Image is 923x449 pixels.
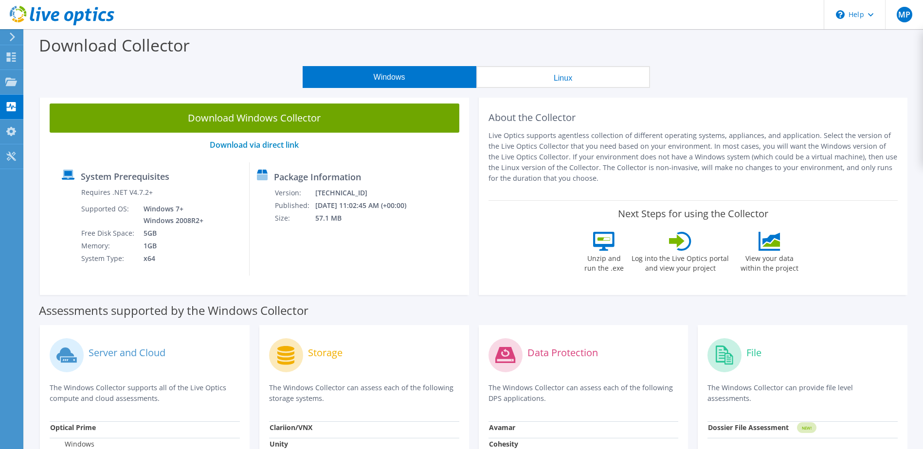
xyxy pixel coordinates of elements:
[210,139,299,150] a: Download via direct link
[489,112,898,123] h2: About the Collector
[476,66,650,88] button: Linux
[489,439,518,449] strong: Cohesity
[270,439,288,449] strong: Unity
[897,7,912,22] span: MP
[618,208,768,220] label: Next Steps for using the Collector
[81,240,136,252] td: Memory:
[707,382,898,404] p: The Windows Collector can provide file level assessments.
[489,382,679,404] p: The Windows Collector can assess each of the following DPS applications.
[81,172,169,181] label: System Prerequisites
[746,348,761,358] label: File
[274,212,315,224] td: Size:
[270,423,312,432] strong: Clariion/VNX
[836,10,845,19] svg: \n
[81,188,153,197] label: Requires .NET V4.7.2+
[136,203,205,227] td: Windows 7+ Windows 2008R2+
[50,382,240,404] p: The Windows Collector supports all of the Live Optics compute and cloud assessments.
[708,423,789,432] strong: Dossier File Assessment
[136,252,205,265] td: x64
[274,172,361,182] label: Package Information
[581,251,626,273] label: Unzip and run the .exe
[303,66,476,88] button: Windows
[269,382,459,404] p: The Windows Collector can assess each of the following storage systems.
[274,199,315,212] td: Published:
[50,439,94,449] label: Windows
[315,187,419,199] td: [TECHNICAL_ID]
[315,199,419,212] td: [DATE] 11:02:45 AM (+00:00)
[89,348,165,358] label: Server and Cloud
[489,423,515,432] strong: Avamar
[39,34,190,56] label: Download Collector
[489,130,898,184] p: Live Optics supports agentless collection of different operating systems, appliances, and applica...
[631,251,729,273] label: Log into the Live Optics portal and view your project
[39,306,308,315] label: Assessments supported by the Windows Collector
[136,227,205,240] td: 5GB
[527,348,598,358] label: Data Protection
[734,251,804,273] label: View your data within the project
[274,187,315,199] td: Version:
[81,252,136,265] td: System Type:
[802,425,812,431] tspan: NEW!
[81,227,136,240] td: Free Disk Space:
[50,104,459,133] a: Download Windows Collector
[315,212,419,224] td: 57.1 MB
[136,240,205,252] td: 1GB
[308,348,343,358] label: Storage
[81,203,136,227] td: Supported OS:
[50,423,96,432] strong: Optical Prime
